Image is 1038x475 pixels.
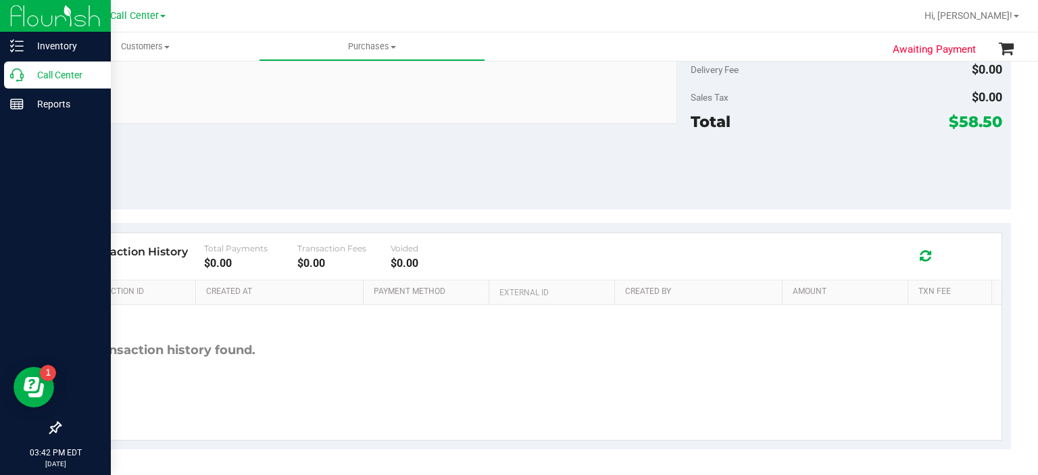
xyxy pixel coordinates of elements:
p: Call Center [24,67,105,83]
a: Created At [206,286,357,297]
span: $0.00 [972,90,1002,104]
th: External ID [489,280,614,305]
div: Total Payments [204,243,297,253]
a: Transaction ID [80,286,190,297]
div: Transaction Fees [297,243,391,253]
span: Hi, [PERSON_NAME]! [924,10,1012,21]
div: $0.00 [391,257,484,270]
a: Purchases [259,32,485,61]
a: Created By [625,286,776,297]
iframe: Resource center unread badge [40,365,56,381]
iframe: Resource center [14,367,54,407]
inline-svg: Reports [10,97,24,111]
span: Customers [32,41,259,53]
a: Customers [32,32,259,61]
div: $0.00 [204,257,297,270]
p: Reports [24,96,105,112]
span: Total [691,112,731,131]
span: Sales Tax [691,92,728,103]
inline-svg: Inventory [10,39,24,53]
div: Voided [391,243,484,253]
a: Txn Fee [918,286,986,297]
div: No transaction history found. [70,305,255,396]
span: Call Center [110,10,159,22]
a: Payment Method [374,286,483,297]
a: Amount [793,286,902,297]
span: Delivery Fee [691,64,739,75]
inline-svg: Call Center [10,68,24,82]
div: $0.00 [297,257,391,270]
p: 03:42 PM EDT [6,447,105,459]
span: Purchases [259,41,485,53]
p: [DATE] [6,459,105,469]
span: $0.00 [972,62,1002,76]
p: Inventory [24,38,105,54]
span: $58.50 [949,112,1002,131]
span: Awaiting Payment [893,42,976,57]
